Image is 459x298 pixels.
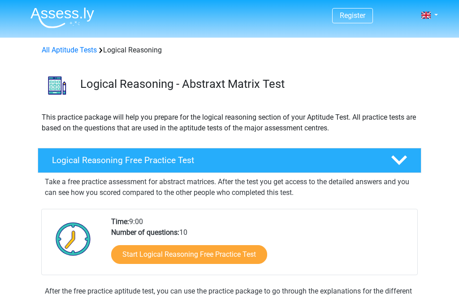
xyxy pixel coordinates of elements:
img: Assessly [30,7,94,28]
a: All Aptitude Tests [42,46,97,54]
a: Register [340,11,365,20]
b: Time: [111,217,129,226]
div: Logical Reasoning [38,45,421,56]
b: Number of questions: [111,228,179,237]
p: Take a free practice assessment for abstract matrices. After the test you get access to the detai... [45,177,414,198]
p: This practice package will help you prepare for the logical reasoning section of your Aptitude Te... [42,112,417,134]
img: Clock [51,216,96,261]
div: 9:00 10 [104,216,417,275]
h4: Logical Reasoning Free Practice Test [52,155,377,165]
h3: Logical Reasoning - Abstraxt Matrix Test [80,77,414,91]
img: logical reasoning [38,66,76,104]
a: Logical Reasoning Free Practice Test [34,148,425,173]
a: Start Logical Reasoning Free Practice Test [111,245,267,264]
